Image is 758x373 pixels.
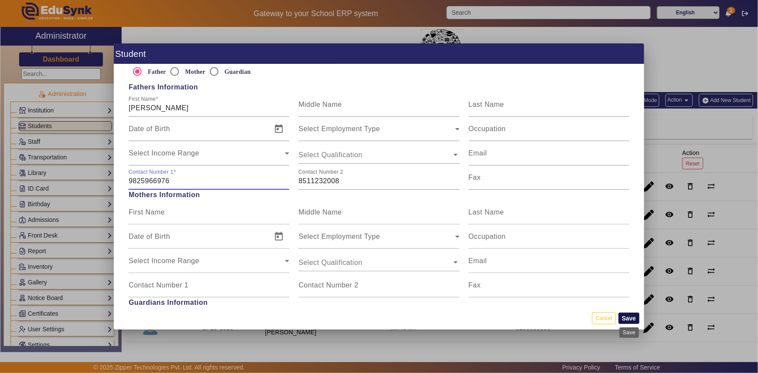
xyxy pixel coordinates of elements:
[129,259,285,270] span: Select Income Range
[469,235,629,245] input: Occupation
[469,281,481,289] mat-label: Fax
[298,125,380,132] mat-label: Select Employment Type
[129,284,289,294] input: Contact Number 1
[469,152,629,162] input: Email
[619,313,640,324] button: Save
[129,233,170,240] mat-label: Date of Birth
[298,101,342,108] mat-label: Middle Name
[268,226,289,247] button: Open calendar
[469,101,504,108] mat-label: Last Name
[469,125,506,132] mat-label: Occupation
[298,208,342,216] mat-label: Middle Name
[298,284,459,294] input: Contact Number 2
[183,68,205,76] label: Mother
[469,284,629,294] input: Fax
[619,327,639,338] div: Save
[268,119,289,139] button: Open calendar
[469,174,481,181] mat-label: Fax
[129,125,170,132] mat-label: Date of Birth
[469,211,629,221] input: Last Name
[298,176,459,186] input: Contact Number 2
[129,257,199,264] mat-label: Select Income Range
[469,259,629,270] input: Email
[129,169,173,175] mat-label: Contact Number 1
[129,208,165,216] mat-label: First Name
[592,312,616,324] button: Cancel
[129,211,289,221] input: First Name
[146,68,166,76] label: Father
[129,149,199,157] mat-label: Select Income Range
[298,211,459,221] input: Middle Name
[469,176,629,186] input: Fax
[124,190,634,200] span: Mothers Information
[129,103,289,113] input: First Name
[298,127,455,138] span: Select Employment Type
[469,127,629,138] input: Occupation
[298,169,343,175] mat-label: Contact Number 2
[469,208,504,216] mat-label: Last Name
[129,235,267,245] input: Date of Birth
[469,257,487,264] mat-label: Email
[129,152,285,162] span: Select Income Range
[469,103,629,113] input: Last Name
[469,233,506,240] mat-label: Occupation
[129,176,289,186] input: Contact Number 1
[129,281,189,289] mat-label: Contact Number 1
[298,103,459,113] input: Middle Name
[124,297,634,308] span: Guardians Information
[298,235,455,245] span: Select Employment Type
[129,96,156,102] mat-label: First Name
[114,43,645,64] h1: Student
[124,82,634,92] span: Fathers Information
[469,149,487,157] mat-label: Email
[129,127,267,138] input: Date of Birth
[298,233,380,240] mat-label: Select Employment Type
[223,68,251,76] label: Guardian
[298,281,358,289] mat-label: Contact Number 2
